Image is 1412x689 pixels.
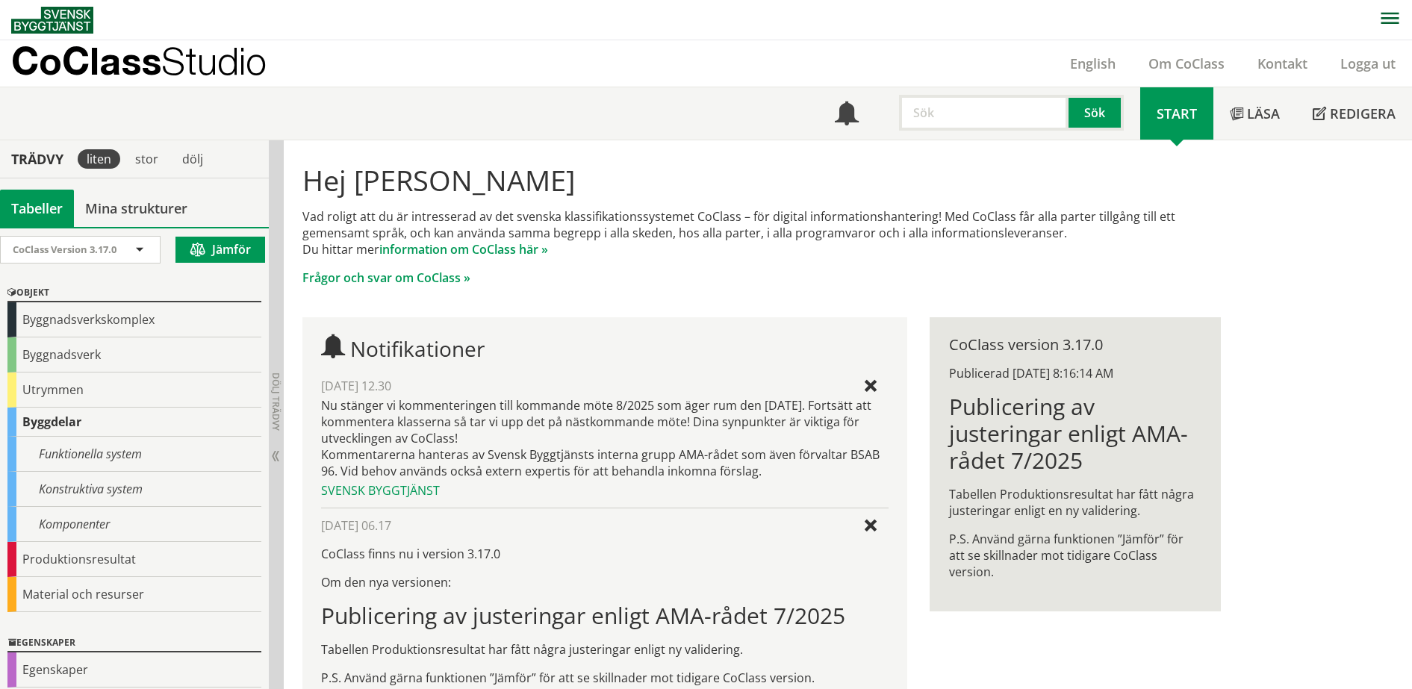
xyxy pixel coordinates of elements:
[321,670,888,686] p: P.S. Använd gärna funktionen ”Jämför” för att se skillnader mot tidigare CoClass version.
[1132,54,1241,72] a: Om CoClass
[1241,54,1324,72] a: Kontakt
[270,372,282,431] span: Dölj trädvy
[3,151,72,167] div: Trädvy
[321,602,888,629] h1: Publicering av justeringar enligt AMA-rådet 7/2025
[7,408,261,437] div: Byggdelar
[7,542,261,577] div: Produktionsresultat
[7,284,261,302] div: Objekt
[126,149,167,169] div: stor
[1247,105,1280,122] span: Läsa
[7,302,261,337] div: Byggnadsverkskomplex
[302,208,1220,258] p: Vad roligt att du är intresserad av det svenska klassifikationssystemet CoClass – för digital inf...
[7,507,261,542] div: Komponenter
[11,7,93,34] img: Svensk Byggtjänst
[7,652,261,688] div: Egenskaper
[321,574,888,590] p: Om den nya versionen:
[949,531,1201,580] p: P.S. Använd gärna funktionen ”Jämför” för att se skillnader mot tidigare CoClass version.
[1054,54,1132,72] a: English
[173,149,212,169] div: dölj
[1140,87,1213,140] a: Start
[949,337,1201,353] div: CoClass version 3.17.0
[1324,54,1412,72] a: Logga ut
[1069,95,1124,131] button: Sök
[321,397,888,479] div: Nu stänger vi kommenteringen till kommande möte 8/2025 som äger rum den [DATE]. Fortsätt att komm...
[7,635,261,652] div: Egenskaper
[302,269,470,286] a: Frågor och svar om CoClass »
[7,577,261,612] div: Material och resurser
[78,149,120,169] div: liten
[7,337,261,372] div: Byggnadsverk
[949,365,1201,381] div: Publicerad [DATE] 8:16:14 AM
[13,243,116,256] span: CoClass Version 3.17.0
[321,378,391,394] span: [DATE] 12.30
[835,103,859,127] span: Notifikationer
[11,40,299,87] a: CoClassStudio
[1296,87,1412,140] a: Redigera
[7,437,261,472] div: Funktionella system
[302,163,1220,196] h1: Hej [PERSON_NAME]
[949,393,1201,474] h1: Publicering av justeringar enligt AMA-rådet 7/2025
[7,472,261,507] div: Konstruktiva system
[350,334,485,363] span: Notifikationer
[7,372,261,408] div: Utrymmen
[11,52,267,69] p: CoClass
[321,517,391,534] span: [DATE] 06.17
[949,486,1201,519] p: Tabellen Produktionsresultat har fått några justeringar enligt en ny validering.
[899,95,1069,131] input: Sök
[161,39,267,83] span: Studio
[1213,87,1296,140] a: Läsa
[321,482,888,499] div: Svensk Byggtjänst
[321,641,888,658] p: Tabellen Produktionsresultat har fått några justeringar enligt ny validering.
[379,241,548,258] a: information om CoClass här »
[175,237,265,263] button: Jämför
[74,190,199,227] a: Mina strukturer
[1330,105,1396,122] span: Redigera
[321,546,888,562] p: CoClass finns nu i version 3.17.0
[1157,105,1197,122] span: Start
